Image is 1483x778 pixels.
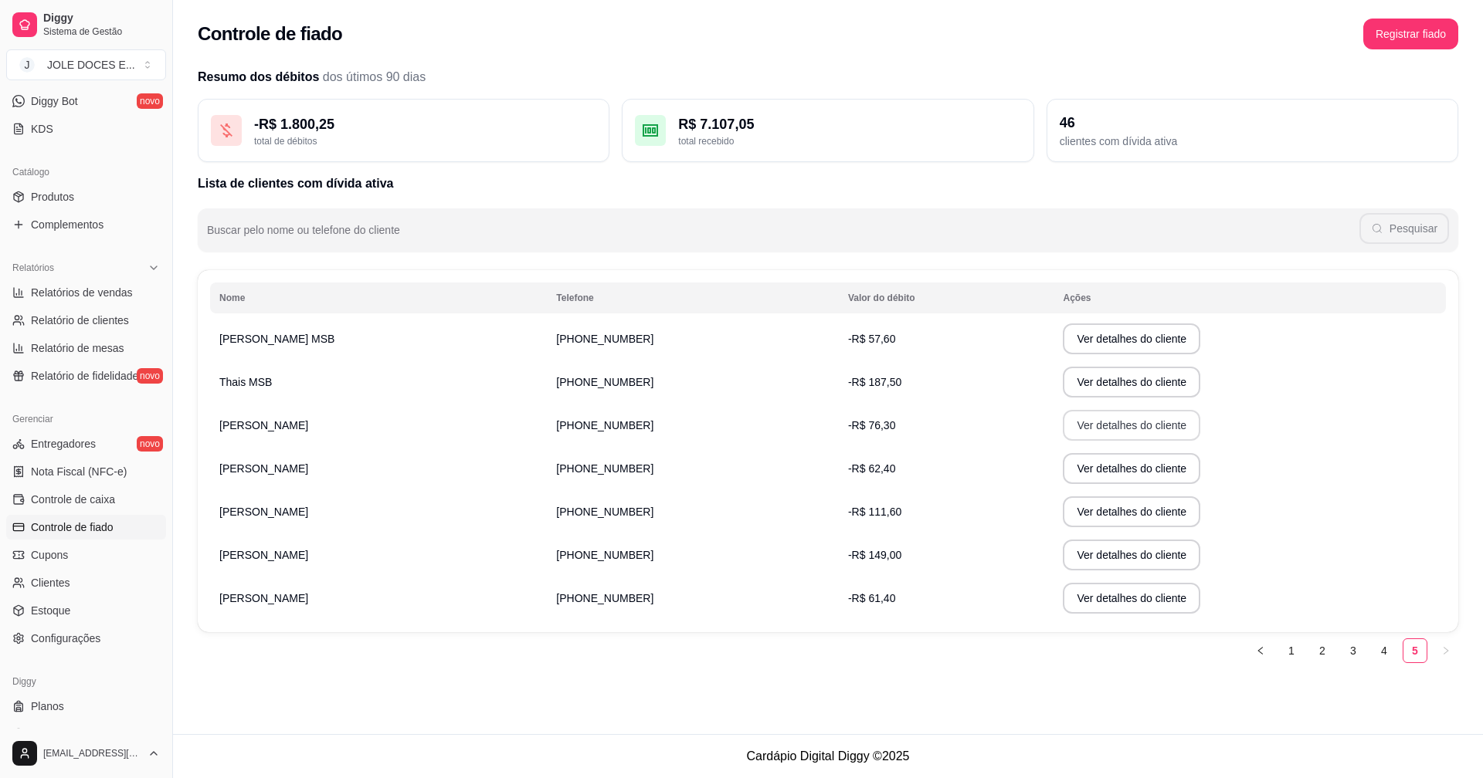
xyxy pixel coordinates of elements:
input: Buscar pelo nome ou telefone do cliente [207,228,1359,244]
span: Relatório de clientes [31,313,129,328]
a: Configurações [6,626,166,651]
button: [EMAIL_ADDRESS][DOMAIN_NAME] [6,735,166,772]
span: KDS [31,121,53,137]
li: 5 [1403,638,1427,663]
span: -R$ 111,60 [848,506,901,518]
span: [PERSON_NAME] [219,592,308,604]
a: Produtos [6,184,166,209]
div: 46 [1060,112,1445,134]
a: Relatório de mesas [6,336,166,360]
a: DiggySistema de Gestão [6,6,166,43]
span: [EMAIL_ADDRESS][DOMAIN_NAME] [43,747,141,759]
span: [PERSON_NAME] [219,506,308,518]
th: Nome [210,282,547,313]
a: Nota Fiscal (NFC-e) [6,459,166,484]
span: -R$ 76,30 [848,419,895,431]
a: 5 [1403,639,1427,662]
span: Produtos [31,189,74,205]
span: Thais MSB [219,376,272,388]
li: Next Page [1434,638,1458,663]
a: Estoque [6,598,166,623]
span: left [1256,646,1265,655]
span: Relatório de fidelidade [31,368,138,384]
button: Select a team [6,49,166,80]
button: right [1434,638,1458,663]
span: -R$ 187,50 [848,376,901,388]
span: Sistema de Gestão [43,25,160,38]
a: 4 [1373,639,1396,662]
button: Ver detalhes do cliente [1063,410,1200,441]
span: [PHONE_NUMBER] [556,333,653,345]
div: Catálogo [6,160,166,184]
span: Precisa de ajuda? [31,726,117,742]
span: [PHONE_NUMBER] [556,592,653,604]
span: Cupons [31,547,68,563]
li: Previous Page [1248,638,1273,663]
div: - R$ 1.800,25 [254,113,596,135]
li: 2 [1310,638,1335,663]
span: [PHONE_NUMBER] [556,462,653,475]
a: Complementos [6,212,166,237]
span: [PHONE_NUMBER] [556,376,653,388]
span: [PHONE_NUMBER] [556,506,653,518]
span: Controle de caixa [31,492,115,507]
span: [PERSON_NAME] MSB [219,333,334,345]
th: Valor do débito [839,282,1054,313]
a: Cupons [6,543,166,567]
button: Ver detalhes do cliente [1063,583,1200,614]
span: [PERSON_NAME] [219,549,308,561]
span: [PERSON_NAME] [219,462,308,475]
span: [PHONE_NUMBER] [556,419,653,431]
span: Relatório de mesas [31,340,124,356]
span: Clientes [31,575,70,590]
footer: Cardápio Digital Diggy © 2025 [173,734,1483,778]
a: Diggy Botnovo [6,89,166,113]
div: total de débitos [254,135,596,147]
span: Entregadores [31,436,96,452]
a: Relatório de clientes [6,308,166,333]
th: Ações [1054,282,1446,313]
a: Clientes [6,570,166,595]
a: Precisa de ajuda? [6,722,166,746]
span: [PHONE_NUMBER] [556,549,653,561]
a: Relatórios de vendas [6,280,166,305]
span: right [1441,646,1451,655]
span: Diggy [43,12,160,25]
a: Relatório de fidelidadenovo [6,364,166,388]
span: -R$ 62,40 [848,462,895,475]
div: Gerenciar [6,407,166,431]
div: Diggy [6,669,166,694]
span: -R$ 61,40 [848,592,895,604]
span: J [19,57,35,73]
span: Relatórios de vendas [31,285,133,300]
button: Ver detalhes do cliente [1063,323,1200,354]
li: 3 [1341,638,1366,663]
span: Complementos [31,217,104,232]
button: Ver detalhes do cliente [1063,496,1200,527]
button: Registrar fiado [1363,19,1458,49]
li: 4 [1372,638,1396,663]
div: total recebido [678,135,1020,147]
h2: Lista de clientes com dívida ativa [198,174,1458,193]
div: clientes com dívida ativa [1060,134,1445,149]
button: left [1248,638,1273,663]
a: 3 [1342,639,1365,662]
a: Controle de fiado [6,515,166,540]
span: dos útimos 90 dias [323,70,426,83]
span: Relatórios [12,262,54,274]
a: Entregadoresnovo [6,431,166,456]
a: 1 [1280,639,1303,662]
button: Ver detalhes do cliente [1063,540,1200,570]
th: Telefone [547,282,839,313]
h2: Controle de fiado [198,22,342,46]
div: JOLE DOCES E ... [47,57,135,73]
span: [PERSON_NAME] [219,419,308,431]
span: Configurações [31,631,100,646]
span: Planos [31,699,64,714]
button: Ver detalhes do cliente [1063,367,1200,397]
span: -R$ 149,00 [848,549,901,561]
span: Estoque [31,603,70,618]
span: Controle de fiado [31,519,114,535]
a: Planos [6,694,166,719]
